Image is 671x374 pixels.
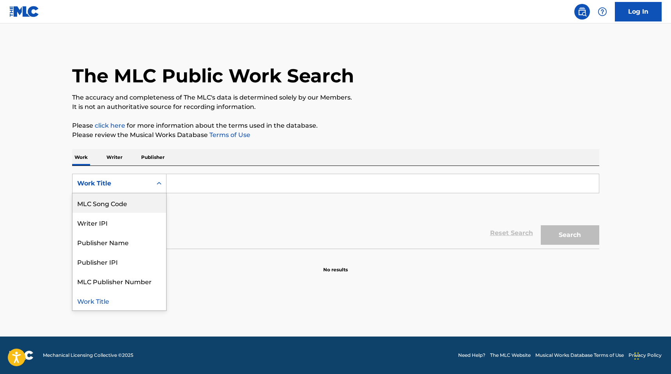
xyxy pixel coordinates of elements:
[72,149,90,166] p: Work
[634,344,639,368] div: Drag
[73,291,166,310] div: Work Title
[9,351,34,360] img: logo
[72,130,599,140] p: Please review the Musical Works Database
[77,179,147,188] div: Work Title
[72,93,599,102] p: The accuracy and completeness of The MLC's data is determined solely by our Members.
[574,4,590,20] a: Public Search
[72,64,354,87] h1: The MLC Public Work Search
[632,337,671,374] iframe: Chat Widget
[577,7,587,16] img: search
[43,352,133,359] span: Mechanical Licensing Collective © 2025
[72,174,599,249] form: Search Form
[73,213,166,232] div: Writer IPI
[598,7,607,16] img: help
[72,102,599,112] p: It is not an authoritative source for recording information.
[73,232,166,252] div: Publisher Name
[73,193,166,213] div: MLC Song Code
[323,257,348,273] p: No results
[72,121,599,130] p: Please for more information about the terms used in the database.
[490,352,531,359] a: The MLC Website
[629,352,662,359] a: Privacy Policy
[95,122,125,129] a: click here
[73,271,166,291] div: MLC Publisher Number
[73,252,166,271] div: Publisher IPI
[9,6,39,17] img: MLC Logo
[615,2,662,21] a: Log In
[208,131,250,139] a: Terms of Use
[104,149,125,166] p: Writer
[595,4,610,20] div: Help
[139,149,167,166] p: Publisher
[535,352,624,359] a: Musical Works Database Terms of Use
[458,352,485,359] a: Need Help?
